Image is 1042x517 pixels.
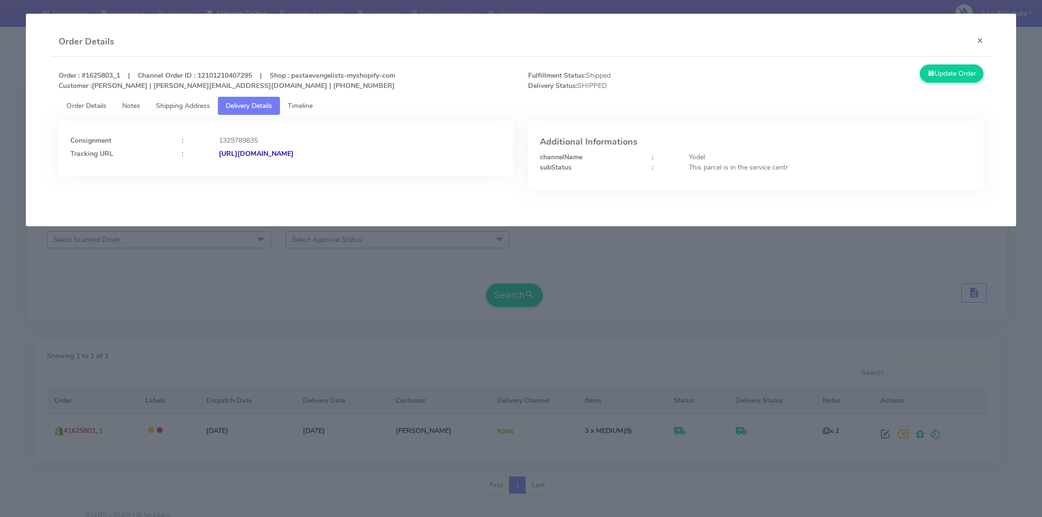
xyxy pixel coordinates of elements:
div: This parcel is in the service centr [681,162,979,172]
strong: : [652,163,653,172]
strong: [URL][DOMAIN_NAME] [219,149,294,158]
div: Yodel [681,152,979,162]
button: Update Order [920,65,983,83]
button: Close [969,27,991,53]
span: Timeline [288,101,313,110]
span: Delivery Details [226,101,272,110]
span: Shipping Address [156,101,210,110]
span: Order Details [66,101,106,110]
span: Shipped SHIPPED [521,70,756,91]
strong: Consignment [70,136,111,145]
ul: Tabs [59,97,983,115]
div: 1329789835 [212,135,509,146]
strong: subStatus [540,163,572,172]
strong: : [652,152,653,162]
strong: Delivery Status: [528,81,577,90]
h4: Order Details [59,35,114,48]
strong: : [182,136,183,145]
strong: Order : #1625803_1 | Channel Order ID : 12101210407295 | Shop : pastaevangelists-myshopify-com [P... [59,71,395,90]
strong: : [182,149,183,158]
h4: Additional Informations [540,137,972,147]
strong: Fulfillment Status: [528,71,586,80]
span: Notes [122,101,140,110]
strong: Customer : [59,81,92,90]
strong: channelName [540,152,582,162]
strong: Tracking URL [70,149,113,158]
